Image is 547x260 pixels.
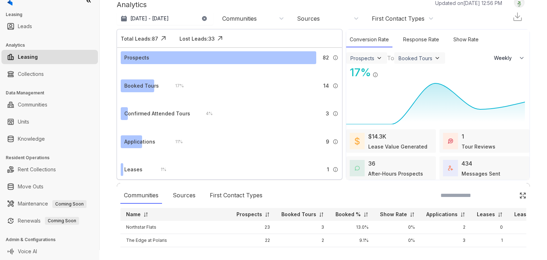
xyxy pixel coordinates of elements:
p: Name [126,211,141,218]
div: Prospects [124,54,149,62]
td: 1 [471,234,509,247]
a: RenewalsComing Soon [18,214,79,228]
span: Weekly [494,54,516,62]
div: First Contact Types [206,187,266,204]
span: 14 [323,82,329,90]
img: ViewFilterArrow [434,54,441,62]
div: 11 % [168,138,183,146]
img: Info [333,167,338,172]
img: ViewFilterArrow [376,54,383,62]
p: Prospects [236,211,262,218]
span: 9 [326,138,329,146]
div: Communities [222,15,257,22]
a: Move Outs [18,180,43,194]
img: sorting [363,212,369,217]
img: Info [333,139,338,145]
div: To [387,54,394,62]
img: Click Icon [378,66,389,76]
img: sorting [497,212,503,217]
img: TotalFum [448,166,453,171]
img: Info [333,55,338,61]
td: 13.0% [330,221,374,234]
td: Northstar Flats [120,221,231,234]
a: Leasing [18,50,38,64]
span: Coming Soon [52,200,87,208]
div: Lost Leads: 33 [179,35,215,42]
div: Conversion Rate [346,32,392,47]
a: Leads [18,19,32,33]
td: 23 [231,221,276,234]
div: Response Rate [400,32,443,47]
div: Booked Tours [398,55,432,61]
h3: Data Management [6,90,99,96]
li: Leasing [1,50,98,64]
img: Click Icon [519,192,526,199]
h3: Admin & Configurations [6,236,99,243]
li: Renewals [1,214,98,228]
a: Rent Collections [18,162,56,177]
div: Prospects [350,55,374,61]
span: Coming Soon [45,217,79,225]
a: Knowledge [18,132,45,146]
li: Move Outs [1,180,98,194]
span: 3 [326,110,329,118]
td: 3 [421,234,471,247]
li: Rent Collections [1,162,98,177]
div: After-Hours Prospects [368,170,423,177]
a: Units [18,115,29,129]
h3: Leasing [6,11,99,18]
div: 1 [462,132,464,141]
img: Info [373,72,378,78]
div: Messages Sent [462,170,500,177]
div: 4 % [199,110,213,118]
li: Collections [1,67,98,81]
td: 22 [231,234,276,247]
p: Show Rate [380,211,407,218]
li: Units [1,115,98,129]
a: Voice AI [18,244,37,259]
div: 36 [368,159,375,168]
div: 17 % [346,64,371,80]
h3: Analytics [6,42,99,48]
li: Leads [1,19,98,33]
p: Booked Tours [281,211,316,218]
img: Info [333,111,338,116]
a: Communities [18,98,47,112]
img: sorting [460,212,465,217]
td: 0% [374,234,421,247]
img: TourReviews [448,139,453,144]
div: $14.3K [368,132,386,141]
p: Booked % [335,211,361,218]
p: Lease% [514,211,535,218]
img: sorting [410,212,415,217]
li: Voice AI [1,244,98,259]
div: Booked Tours [124,82,159,90]
li: Maintenance [1,197,98,211]
li: Knowledge [1,132,98,146]
img: AfterHoursConversations [355,166,360,171]
div: First Contact Types [372,15,424,22]
div: Communities [120,187,162,204]
img: sorting [143,212,149,217]
img: Click Icon [215,33,225,44]
img: sorting [265,212,270,217]
img: sorting [319,212,324,217]
img: SearchIcon [504,192,510,198]
div: 17 % [168,82,184,90]
button: Weekly [490,52,530,64]
img: Info [333,83,338,89]
div: Total Leads: 87 [121,35,158,42]
p: Leases [477,211,495,218]
td: The Edge at Polaris [120,234,231,247]
button: [DATE] - [DATE] [117,12,213,25]
div: Show Rate [450,32,482,47]
div: 434 [462,159,472,168]
h3: Resident Operations [6,155,99,161]
div: Leases [124,166,142,173]
span: 1 [327,166,329,173]
img: LeaseValue [355,137,360,145]
td: 0% [374,221,421,234]
p: [DATE] - [DATE] [130,15,169,22]
a: Collections [18,67,44,81]
td: 0 [471,221,509,234]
